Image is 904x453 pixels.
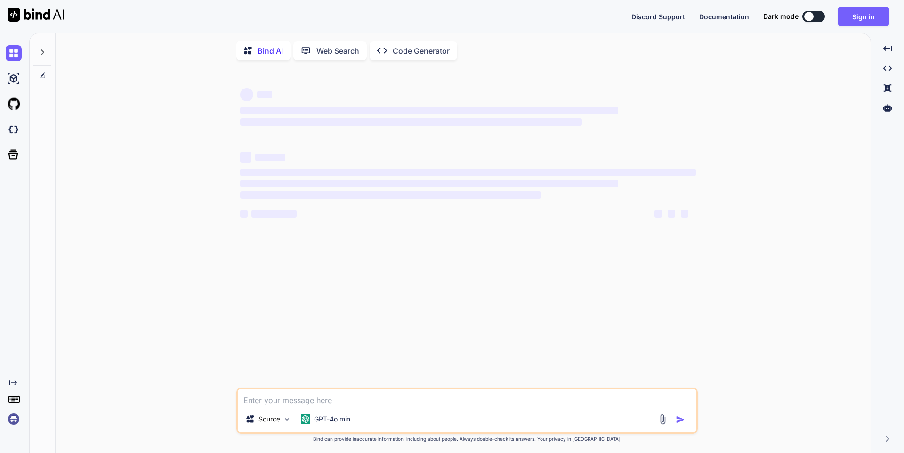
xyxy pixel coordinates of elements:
span: ‌ [255,154,285,161]
img: GPT-4o mini [301,414,310,424]
p: Source [258,414,280,424]
span: ‌ [668,210,675,218]
span: ‌ [240,152,251,163]
span: ‌ [257,91,272,98]
span: ‌ [240,88,253,101]
img: attachment [657,414,668,425]
button: Discord Support [631,12,685,22]
span: Discord Support [631,13,685,21]
span: Dark mode [763,12,799,21]
span: Documentation [699,13,749,21]
button: Documentation [699,12,749,22]
span: ‌ [654,210,662,218]
p: Code Generator [393,45,450,57]
img: Pick Models [283,415,291,423]
p: Bind AI [258,45,283,57]
span: ‌ [240,210,248,218]
img: ai-studio [6,71,22,87]
span: ‌ [251,210,297,218]
img: chat [6,45,22,61]
span: ‌ [240,191,541,199]
span: ‌ [240,107,618,114]
p: Bind can provide inaccurate information, including about people. Always double-check its answers.... [236,436,698,443]
img: Bind AI [8,8,64,22]
p: Web Search [316,45,359,57]
span: ‌ [681,210,688,218]
img: githubLight [6,96,22,112]
p: GPT-4o min.. [314,414,354,424]
img: icon [676,415,685,424]
span: ‌ [240,118,582,126]
button: Sign in [838,7,889,26]
span: ‌ [240,169,696,176]
img: signin [6,411,22,427]
span: ‌ [240,180,618,187]
img: darkCloudIdeIcon [6,121,22,138]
